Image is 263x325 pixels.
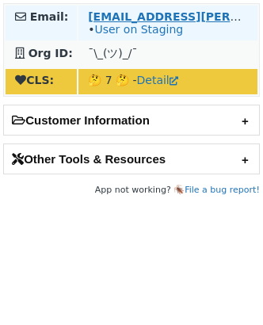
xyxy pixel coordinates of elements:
[137,74,178,86] a: Detail
[29,47,73,59] strong: Org ID:
[88,23,183,36] span: •
[78,69,257,94] td: 🤔 7 🤔 -
[3,182,260,198] footer: App not working? 🪳
[30,10,69,23] strong: Email:
[15,74,54,86] strong: CLS:
[88,47,137,59] span: ¯\_(ツ)_/¯
[4,144,259,174] h2: Other Tools & Resources
[94,23,183,36] a: User on Staging
[4,105,259,135] h2: Customer Information
[185,185,260,195] a: File a bug report!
